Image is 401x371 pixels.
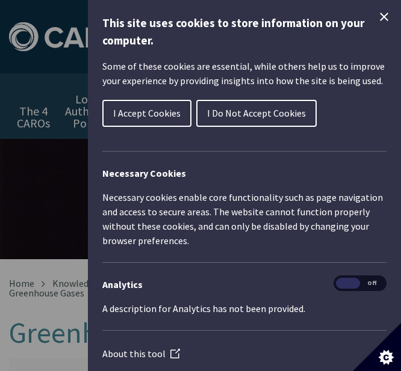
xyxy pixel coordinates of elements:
[360,278,384,289] span: Off
[336,278,360,289] span: On
[102,348,180,360] a: About this tool
[102,59,387,88] p: Some of these cookies are essential, while others help us to improve your experience by providing...
[102,301,387,316] p: A description for Analytics has not been provided.
[196,100,317,127] button: I Do Not Accept Cookies
[353,323,401,371] button: Set cookie preferences
[102,14,387,49] h1: This site uses cookies to store information on your computer.
[102,166,387,180] h2: Necessary Cookies
[207,107,306,119] span: I Do Not Accept Cookies
[113,107,181,119] span: I Accept Cookies
[102,277,387,292] h3: Analytics
[377,10,391,24] button: Close Cookie Control
[102,100,191,127] button: I Accept Cookies
[102,190,387,248] p: Necessary cookies enable core functionality such as page navigation and access to secure areas. T...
